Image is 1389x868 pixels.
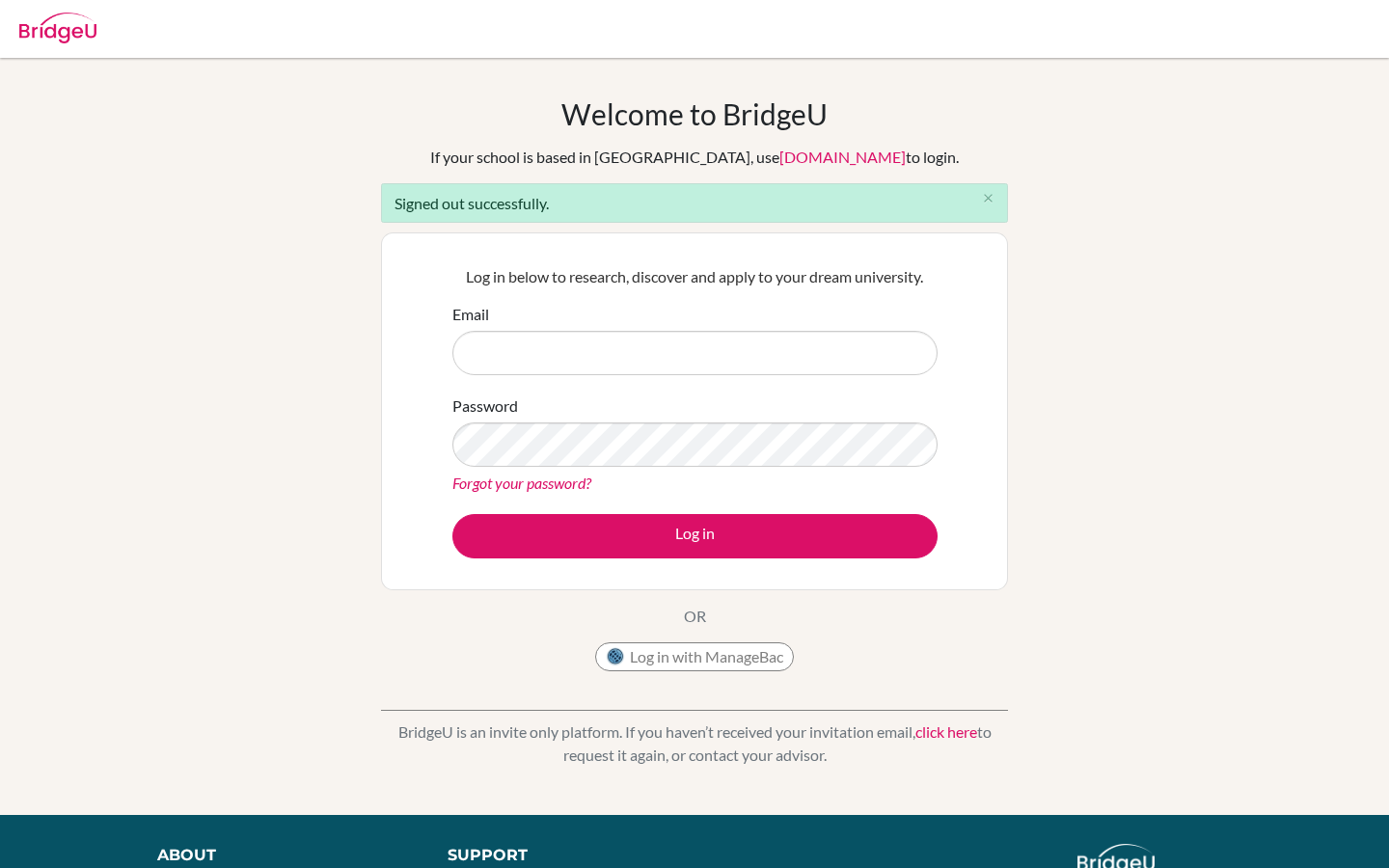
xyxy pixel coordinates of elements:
a: Forgot your password? [452,474,591,492]
p: OR [684,605,706,628]
h1: Welcome to BridgeU [561,96,828,131]
button: Log in [452,514,938,558]
i: close [981,191,995,205]
p: Log in below to research, discover and apply to your dream university. [452,265,938,288]
div: If your school is based in [GEOGRAPHIC_DATA], use to login. [430,146,959,169]
div: Signed out successfully. [381,183,1008,223]
label: Password [452,394,518,418]
div: About [157,844,404,867]
p: BridgeU is an invite only platform. If you haven’t received your invitation email, to request it ... [381,720,1008,767]
button: Log in with ManageBac [595,642,794,671]
img: Bridge-U [19,13,96,43]
a: [DOMAIN_NAME] [779,148,906,166]
button: Close [968,184,1007,213]
div: Support [448,844,675,867]
a: click here [915,722,977,741]
label: Email [452,303,489,326]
